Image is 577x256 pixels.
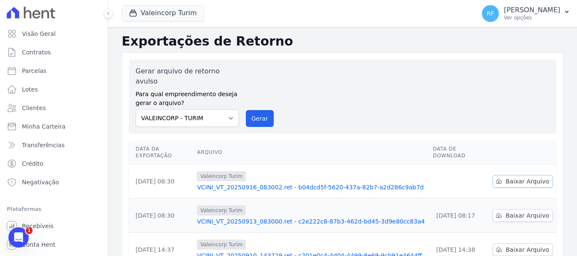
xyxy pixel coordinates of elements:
a: Conta Hent [3,236,104,253]
span: Baixar Arquivo [506,245,549,254]
span: Valeincorp Turim [197,205,246,216]
a: Minha Carteira [3,118,104,135]
span: Parcelas [22,67,46,75]
div: Plataformas [7,204,101,214]
th: Data da Exportação [129,140,193,164]
button: RF [PERSON_NAME] Ver opções [475,2,577,25]
span: Conta Hent [22,240,55,249]
span: Valeincorp Turim [197,240,246,250]
a: Baixar Arquivo [493,243,553,256]
a: Crédito [3,155,104,172]
td: [DATE] 08:30 [129,199,193,233]
th: Arquivo [193,140,429,164]
h2: Exportações de Retorno [122,34,563,49]
a: Baixar Arquivo [493,175,553,188]
span: Crédito [22,159,44,168]
a: Transferências [3,137,104,154]
span: Valeincorp Turim [197,171,246,181]
a: Clientes [3,100,104,116]
a: Recebíveis [3,218,104,234]
p: Ver opções [504,14,560,21]
th: Data de Download [430,140,490,164]
td: [DATE] 08:17 [430,199,490,233]
td: [DATE] 08:30 [129,164,193,199]
span: Negativação [22,178,59,186]
a: VCINI_VT_20250913_083000.ret - c2e222c8-87b3-462d-bd45-3d9e80cc83a4 [197,217,426,226]
span: RF [487,11,494,16]
iframe: Intercom live chat [8,227,29,248]
span: Contratos [22,48,51,57]
span: Clientes [22,104,46,112]
a: Negativação [3,174,104,191]
button: Gerar [246,110,274,127]
a: Visão Geral [3,25,104,42]
span: Baixar Arquivo [506,177,549,186]
button: Valeincorp Turim [122,5,204,21]
label: Gerar arquivo de retorno avulso [136,66,239,86]
label: Para qual empreendimento deseja gerar o arquivo? [136,86,239,108]
a: Contratos [3,44,104,61]
a: Baixar Arquivo [493,209,553,222]
span: 1 [26,227,33,234]
p: [PERSON_NAME] [504,6,560,14]
a: Parcelas [3,62,104,79]
span: Minha Carteira [22,122,65,131]
a: VCINI_VT_20250916_083002.ret - b04dcd5f-5620-437a-82b7-a2d286c9ab7d [197,183,426,191]
a: Lotes [3,81,104,98]
span: Visão Geral [22,30,56,38]
span: Transferências [22,141,65,149]
span: Baixar Arquivo [506,211,549,220]
span: Lotes [22,85,38,94]
span: Recebíveis [22,222,54,230]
